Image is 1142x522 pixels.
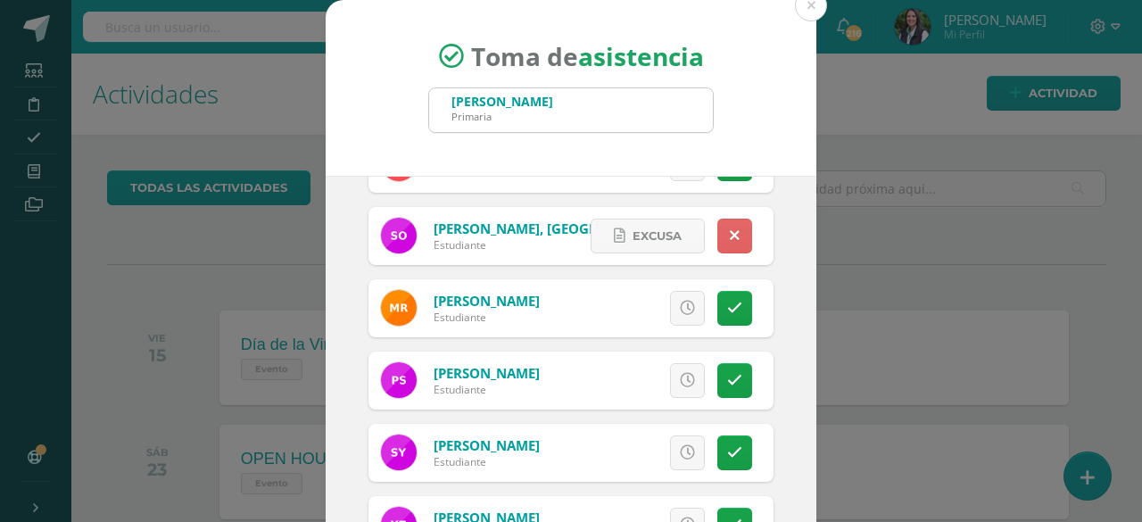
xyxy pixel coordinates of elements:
img: a15401b38b9e1064da195b9466161357.png [381,218,417,253]
a: Excusa [591,219,705,253]
span: Excusa [585,364,634,397]
a: [PERSON_NAME] [434,292,540,310]
div: Estudiante [434,382,540,397]
img: d61d7448332d0d56eaee4f2542ad7567.png [381,362,417,398]
div: Estudiante [434,454,540,469]
span: Toma de [471,39,704,73]
span: Excusa [633,220,682,253]
div: Estudiante [434,237,648,253]
img: aae286b55a7ba81d80ab903e6cf626f6.png [381,290,417,326]
img: 63d6df501fc4ed6051b78d9aa43bf338.png [381,435,417,470]
span: Excusa [585,436,634,469]
a: [PERSON_NAME] [434,436,540,454]
div: Primaria [451,110,553,123]
a: [PERSON_NAME], [GEOGRAPHIC_DATA] [434,220,683,237]
span: Excusa [585,292,634,325]
div: Estudiante [434,310,540,325]
input: Busca un grado o sección aquí... [429,88,713,132]
div: [PERSON_NAME] [451,93,553,110]
strong: asistencia [578,39,704,73]
a: [PERSON_NAME] [434,364,540,382]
